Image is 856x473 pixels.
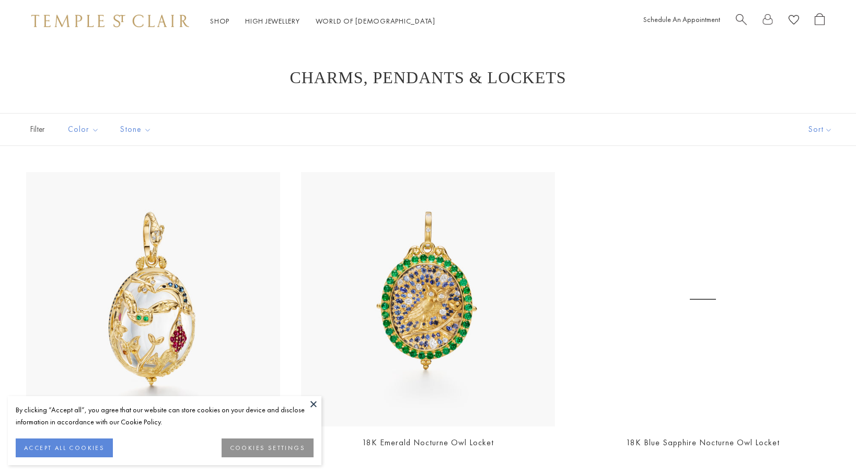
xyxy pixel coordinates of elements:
[210,16,229,26] a: ShopShop
[785,114,856,145] button: Show sort by
[26,172,280,426] img: 18K Twilight Pendant
[42,68,814,87] h1: Charms, Pendants & Lockets
[16,438,113,457] button: ACCEPT ALL COOKIES
[60,118,107,141] button: Color
[316,16,435,26] a: World of [DEMOGRAPHIC_DATA]World of [DEMOGRAPHIC_DATA]
[301,172,555,426] img: 18K Emerald Nocturne Owl Locket
[31,15,189,27] img: Temple St. Clair
[736,13,747,29] a: Search
[112,118,159,141] button: Stone
[789,13,799,29] a: View Wishlist
[63,123,107,136] span: Color
[16,404,314,428] div: By clicking “Accept all”, you agree that our website can store cookies on your device and disclos...
[245,16,300,26] a: High JewelleryHigh Jewellery
[804,424,846,463] iframe: Gorgias live chat messenger
[222,438,314,457] button: COOKIES SETTINGS
[576,172,830,426] a: 18K Blue Sapphire Nocturne Owl Locket
[815,13,825,29] a: Open Shopping Bag
[210,15,435,28] nav: Main navigation
[626,437,780,448] a: 18K Blue Sapphire Nocturne Owl Locket
[362,437,494,448] a: 18K Emerald Nocturne Owl Locket
[115,123,159,136] span: Stone
[643,15,720,24] a: Schedule An Appointment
